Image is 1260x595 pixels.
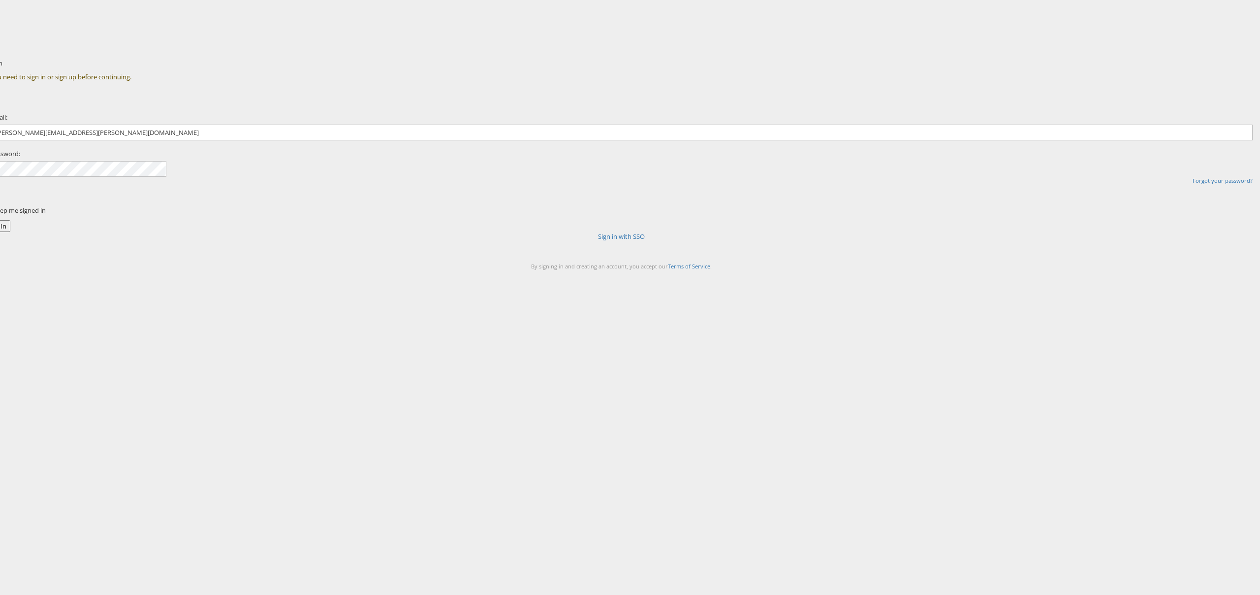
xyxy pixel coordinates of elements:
a: Forgot your password? [1193,177,1253,184]
a: Terms of Service [668,263,710,270]
a: Sign in with SSO [598,232,645,241]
